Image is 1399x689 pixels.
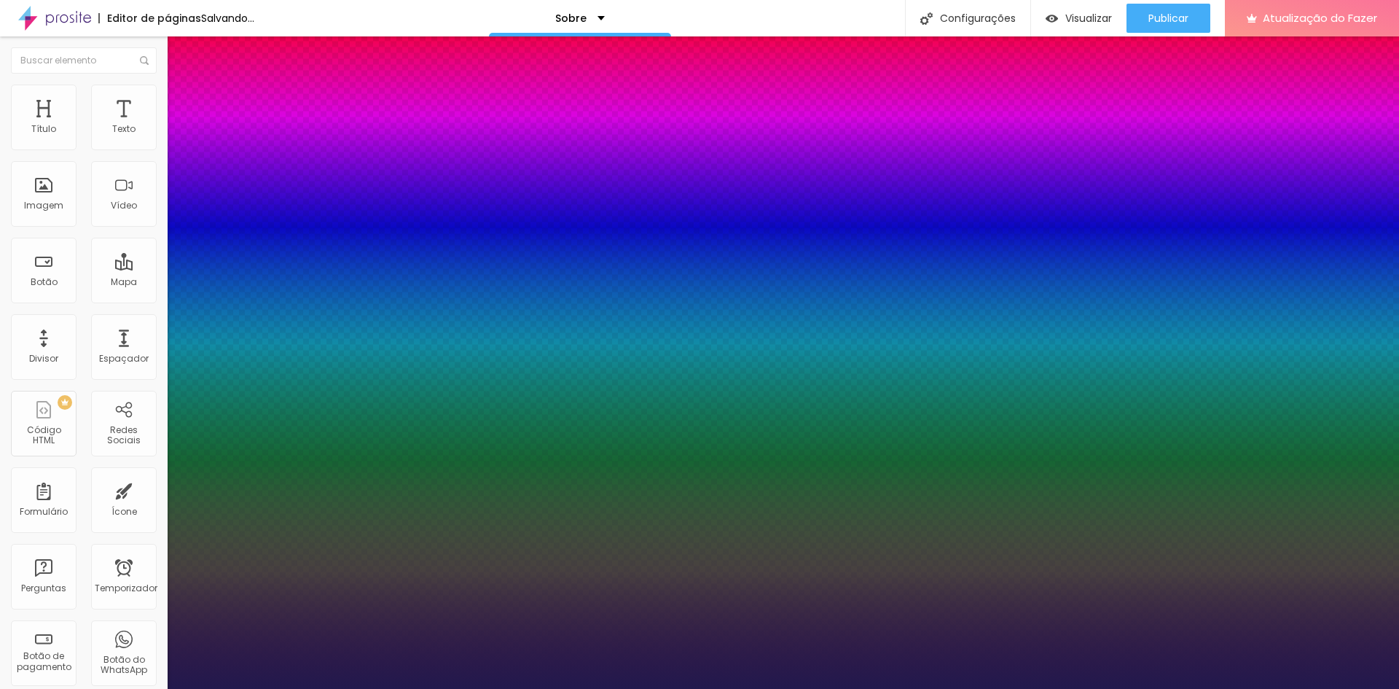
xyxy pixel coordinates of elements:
[112,122,136,135] font: Texto
[11,47,157,74] input: Buscar elemento
[95,582,157,594] font: Temporizador
[111,505,137,518] font: Ícone
[940,11,1016,26] font: Configurações
[21,582,66,594] font: Perguntas
[24,199,63,211] font: Imagem
[920,12,933,25] img: Ícone
[1031,4,1126,33] button: Visualizar
[1126,4,1210,33] button: Publicar
[20,505,68,518] font: Formulário
[17,650,71,672] font: Botão de pagamento
[140,56,149,65] img: Ícone
[29,352,58,365] font: Divisor
[555,11,587,26] font: Sobre
[31,276,58,288] font: Botão
[1148,11,1188,26] font: Publicar
[101,653,147,676] font: Botão do WhatsApp
[1065,11,1112,26] font: Visualizar
[201,13,254,23] div: Salvando...
[111,276,137,288] font: Mapa
[107,11,201,26] font: Editor de páginas
[99,352,149,365] font: Espaçador
[27,424,61,446] font: Código HTML
[1046,12,1058,25] img: view-1.svg
[107,424,141,446] font: Redes Sociais
[111,199,137,211] font: Vídeo
[1263,10,1377,26] font: Atualização do Fazer
[31,122,56,135] font: Título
